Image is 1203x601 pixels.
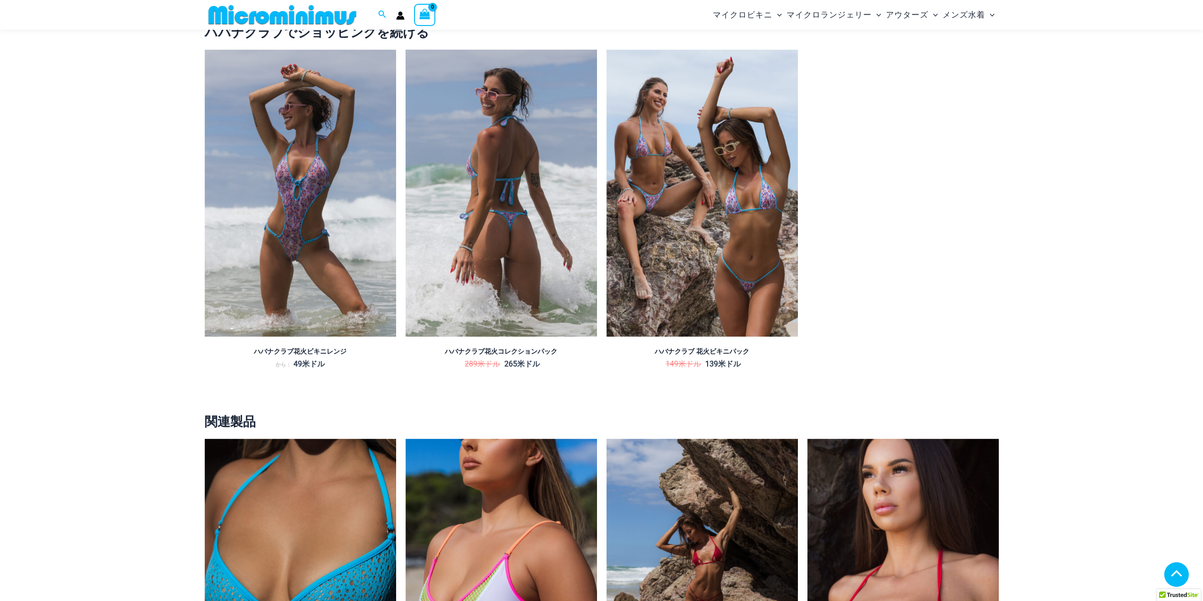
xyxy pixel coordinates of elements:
a: アカウントアイコンリンク [396,11,405,20]
font: ハバナクラブ 花火ビキニパック [655,347,749,355]
font: 149米 [666,359,686,368]
font: 関連製品 [205,414,256,429]
a: ハバナクラブ 花火ビキニパック [606,347,798,359]
span: メニュー切り替え [772,3,782,27]
a: ハバナクラブ花火コレクションパック [406,347,597,359]
a: アウターズメニュー切り替えメニュー切り替え [883,3,940,27]
font: マイクロビキニ [713,10,772,19]
font: ドル [686,359,701,368]
a: メンズ水着メニュー切り替えメニュー切り替え [940,3,997,27]
nav: サイトナビゲーション [709,1,999,28]
font: ドル [310,359,325,368]
img: MMショップロゴフラット [205,4,360,26]
font: ドル [485,359,500,368]
font: アウターズ [886,10,928,19]
a: ハバナクラブ ファイアーワークス 820 ワンピース モノキニ 07ハバナクラブ ファイアーワークス 820 ワンピース モノキニ 08ハバナクラブ ファイアーワークス 820 ワンピース モノ... [205,50,396,337]
a: ビキニパックハバナクラブ ファイアーワークス 312 トライトップ 451 トング 05ハバナクラブ ファイアーワークス 312 トライトップ 451 トング 05 [606,50,798,337]
font: ハバナクラブ花火ビキニレンジ [254,347,346,355]
a: マイクロランジェリーメニュー切り替えメニュー切り替え [784,3,883,27]
img: ハバナクラブ ファイアーワークス 820 ワンピース モノキニ 07 [205,50,396,337]
font: 49米 [294,359,310,368]
a: 検索アイコンリンク [378,9,387,21]
font: ドル [525,359,540,368]
span: メニュー切り替え [872,3,881,27]
a: ショッピングカートを表示（空） [414,4,436,26]
font: ドル [726,359,741,368]
a: ハバナクラブ花火ビキニレンジ [205,347,396,359]
font: から： [276,362,291,368]
font: ハバナクラブでショッピングを続ける [205,25,429,40]
font: 139米 [705,359,726,368]
font: メンズ水着 [943,10,985,19]
a: コレクションパック (1)ハバナクラブ ファイアーワークス 820 ワンピース モノキニ 08ハバナクラブ ファイアーワークス 820 ワンピース モノキニ 08 [406,50,597,337]
span: メニュー切り替え [985,3,995,27]
img: ビキニパック [606,50,798,337]
font: ハバナクラブ花火コレクションパック [445,347,557,355]
span: メニュー切り替え [928,3,938,27]
img: ハバナクラブ ファイアーワークス 820 ワンピース モノキニ 08 [406,50,597,337]
font: マイクロランジェリー [787,10,872,19]
font: 289米 [465,359,485,368]
a: マイクロビキニメニュー切り替えメニュー切り替え [710,3,784,27]
font: 265米 [504,359,525,368]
